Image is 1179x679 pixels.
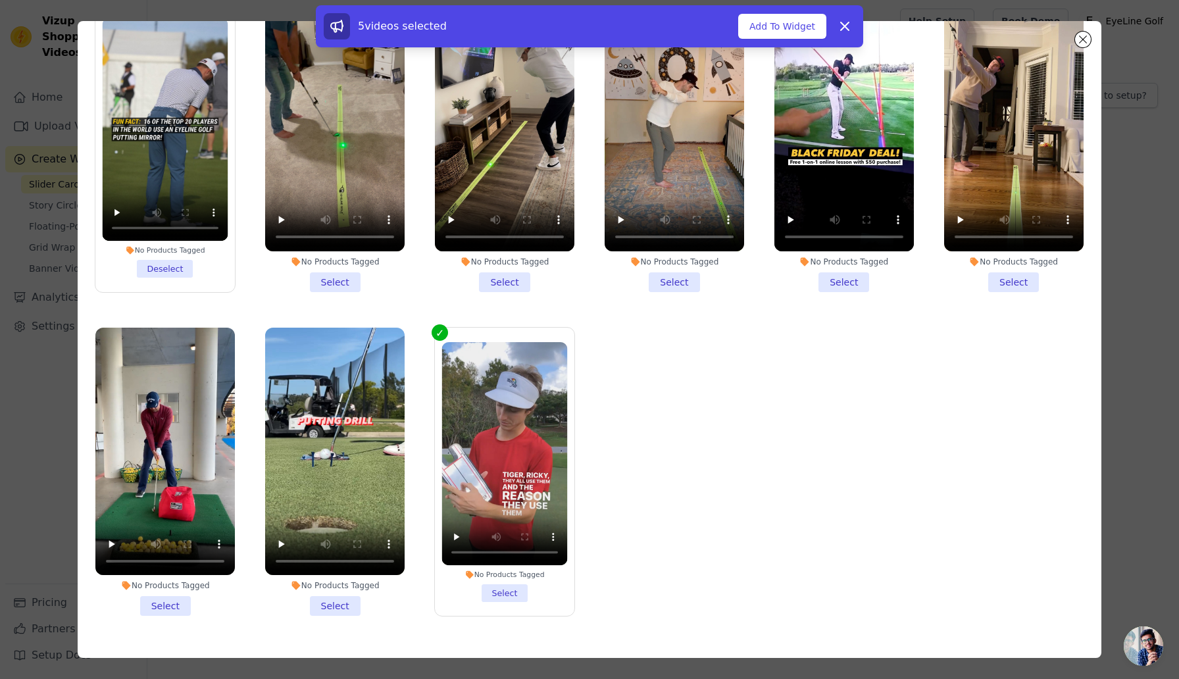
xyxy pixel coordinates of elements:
div: No Products Tagged [103,245,228,255]
div: Open chat [1124,626,1163,666]
div: No Products Tagged [605,257,744,267]
div: No Products Tagged [265,257,405,267]
div: No Products Tagged [265,580,405,591]
span: 5 videos selected [358,20,447,32]
button: Add To Widget [738,14,826,39]
div: No Products Tagged [944,257,1084,267]
div: No Products Tagged [774,257,914,267]
div: No Products Tagged [95,580,235,591]
div: No Products Tagged [442,570,568,579]
div: No Products Tagged [435,257,574,267]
